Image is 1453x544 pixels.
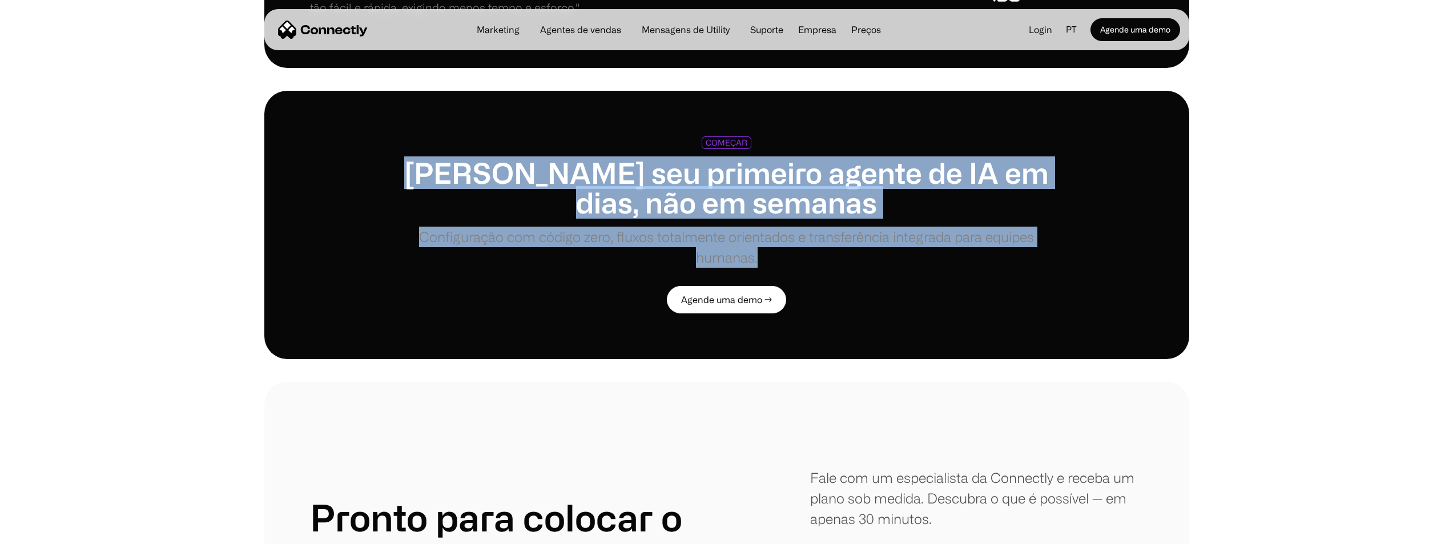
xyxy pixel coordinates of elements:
[1061,21,1090,38] div: pt
[1066,21,1077,38] div: pt
[393,158,1060,217] h1: [PERSON_NAME] seu primeiro agente de IA em dias, não em semanas
[842,25,890,34] a: Preços
[1020,21,1061,38] a: Login
[23,524,69,540] ul: Language list
[810,468,1144,529] div: Fale com um especialista da Connectly e receba um plano sob medida. Descubra o que é possível — e...
[11,523,69,540] aside: Language selected: Português (Brasil)
[633,25,739,34] a: Mensagens de Utility
[795,22,840,38] div: Empresa
[667,286,786,313] a: Agende uma demo →
[278,21,368,38] a: home
[706,138,747,147] div: COMEÇAR
[1090,18,1180,41] a: Agende uma demo
[393,227,1060,268] div: Configuração com código zero, fluxos totalmente orientados e transferência integrada para equipes...
[798,22,836,38] div: Empresa
[741,25,792,34] a: Suporte
[468,25,529,34] a: Marketing
[531,25,630,34] a: Agentes de vendas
